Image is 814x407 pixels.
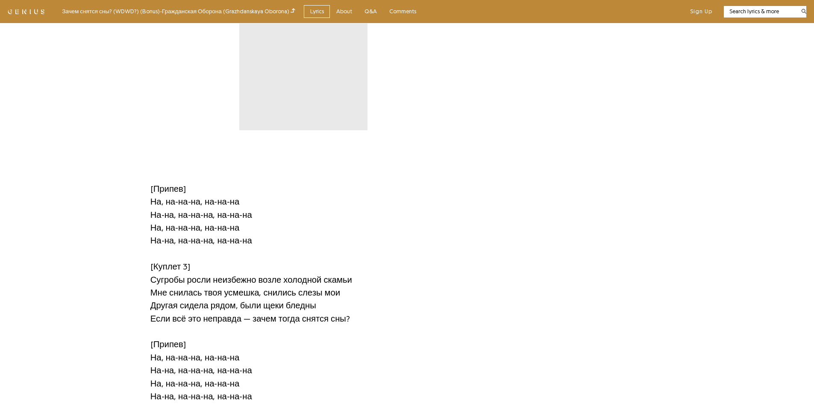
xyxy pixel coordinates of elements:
button: Sign Up [690,8,712,15]
a: Q&A [358,5,383,18]
div: Зачем снятся сны? (WDWD?) (Bonus) - Гражданская Оборона (Grazhdanskaya Oborona) [62,7,295,16]
a: About [330,5,358,18]
a: Comments [383,5,422,18]
a: Lyrics [304,5,330,18]
input: Search lyrics & more [724,7,796,16]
